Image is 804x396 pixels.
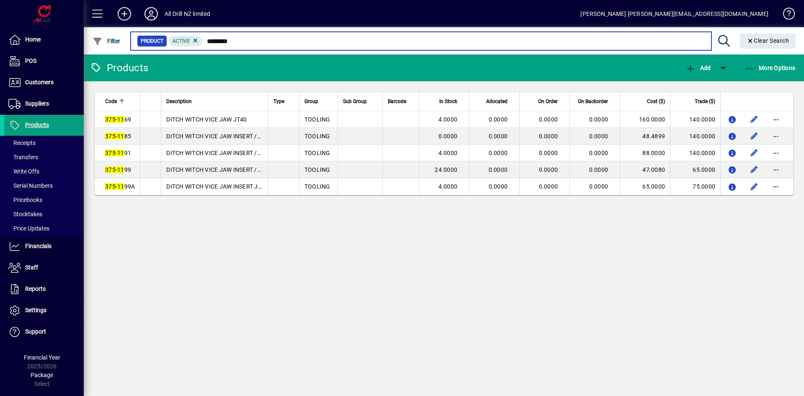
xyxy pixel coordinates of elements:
[8,154,38,160] span: Transfers
[745,65,796,71] span: More Options
[4,93,84,114] a: Suppliers
[769,163,783,176] button: More options
[304,97,318,106] span: Group
[742,60,798,75] button: More Options
[580,7,768,21] div: [PERSON_NAME] [PERSON_NAME][EMAIL_ADDRESS][DOMAIN_NAME]
[489,116,508,123] span: 0.0000
[166,133,292,140] span: DITCH WITCH VICE JAW INSERT /JT24 INSERT
[647,97,665,106] span: Cost ($)
[670,128,720,145] td: 140.0000
[620,178,670,195] td: 65.0000
[769,180,783,193] button: More options
[620,128,670,145] td: 48.4899
[105,183,135,190] span: 99A
[670,111,720,128] td: 140.0000
[769,113,783,126] button: More options
[105,133,124,140] em: 375-11
[4,51,84,72] a: POS
[589,116,608,123] span: 0.0000
[25,122,49,128] span: Products
[105,166,131,173] span: 99
[4,207,84,221] a: Stocktakes
[4,136,84,150] a: Receipts
[273,97,294,106] div: Type
[105,183,124,190] em: 375-11
[166,150,292,156] span: DITCH WITCH VICE JAW INSERT /JT32 INSERT
[670,161,720,178] td: 65.0000
[539,183,558,190] span: 0.0000
[438,116,458,123] span: 4.0000
[539,133,558,140] span: 0.0000
[747,129,761,143] button: Edit
[578,97,608,106] span: On Backorder
[8,197,42,203] span: Pricebooks
[8,211,42,217] span: Stocktakes
[169,36,203,47] mat-chip: Activation Status: Active
[25,264,38,271] span: Staff
[489,150,508,156] span: 0.0000
[105,116,131,123] span: 69
[111,6,138,21] button: Add
[8,182,53,189] span: Serial Numbers
[166,116,247,123] span: DITCH WITCH VICE JAW JT40
[343,97,377,106] div: Sub Group
[105,150,124,156] em: 375-11
[141,37,163,45] span: Product
[439,97,457,106] span: In Stock
[165,7,211,21] div: All Drill NZ limited
[777,2,794,29] a: Knowledge Base
[105,97,135,106] div: Code
[747,163,761,176] button: Edit
[173,38,190,44] span: Active
[4,279,84,300] a: Reports
[304,133,330,140] span: TOOLING
[683,60,713,75] button: Add
[105,97,117,106] span: Code
[740,34,796,49] button: Clear
[93,38,121,44] span: Filter
[25,243,52,249] span: Financials
[670,178,720,195] td: 75.0000
[589,150,608,156] span: 0.0000
[589,166,608,173] span: 0.0000
[486,97,508,106] span: Allocated
[25,36,41,43] span: Home
[343,97,367,106] span: Sub Group
[489,183,508,190] span: 0.0000
[435,166,457,173] span: 24.0000
[4,29,84,50] a: Home
[8,168,39,175] span: Write Offs
[166,97,263,106] div: Description
[304,166,330,173] span: TOOLING
[25,100,49,107] span: Suppliers
[304,97,333,106] div: Group
[25,79,54,85] span: Customers
[620,145,670,161] td: 88.0000
[105,133,131,140] span: 85
[620,111,670,128] td: 160.0000
[575,97,616,106] div: On Backorder
[747,37,789,44] span: Clear Search
[538,97,558,106] span: On Order
[747,146,761,160] button: Edit
[25,285,46,292] span: Reports
[769,146,783,160] button: More options
[525,97,565,106] div: On Order
[90,34,123,49] button: Filter
[273,97,284,106] span: Type
[4,72,84,93] a: Customers
[670,145,720,161] td: 140.0000
[4,164,84,179] a: Write Offs
[4,257,84,278] a: Staff
[438,183,458,190] span: 4.0000
[4,321,84,342] a: Support
[539,150,558,156] span: 0.0000
[25,57,36,64] span: POS
[695,97,715,106] span: Trade ($)
[589,183,608,190] span: 0.0000
[438,133,458,140] span: 0.0000
[304,150,330,156] span: TOOLING
[4,150,84,164] a: Transfers
[685,65,711,71] span: Add
[8,225,49,232] span: Price Updates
